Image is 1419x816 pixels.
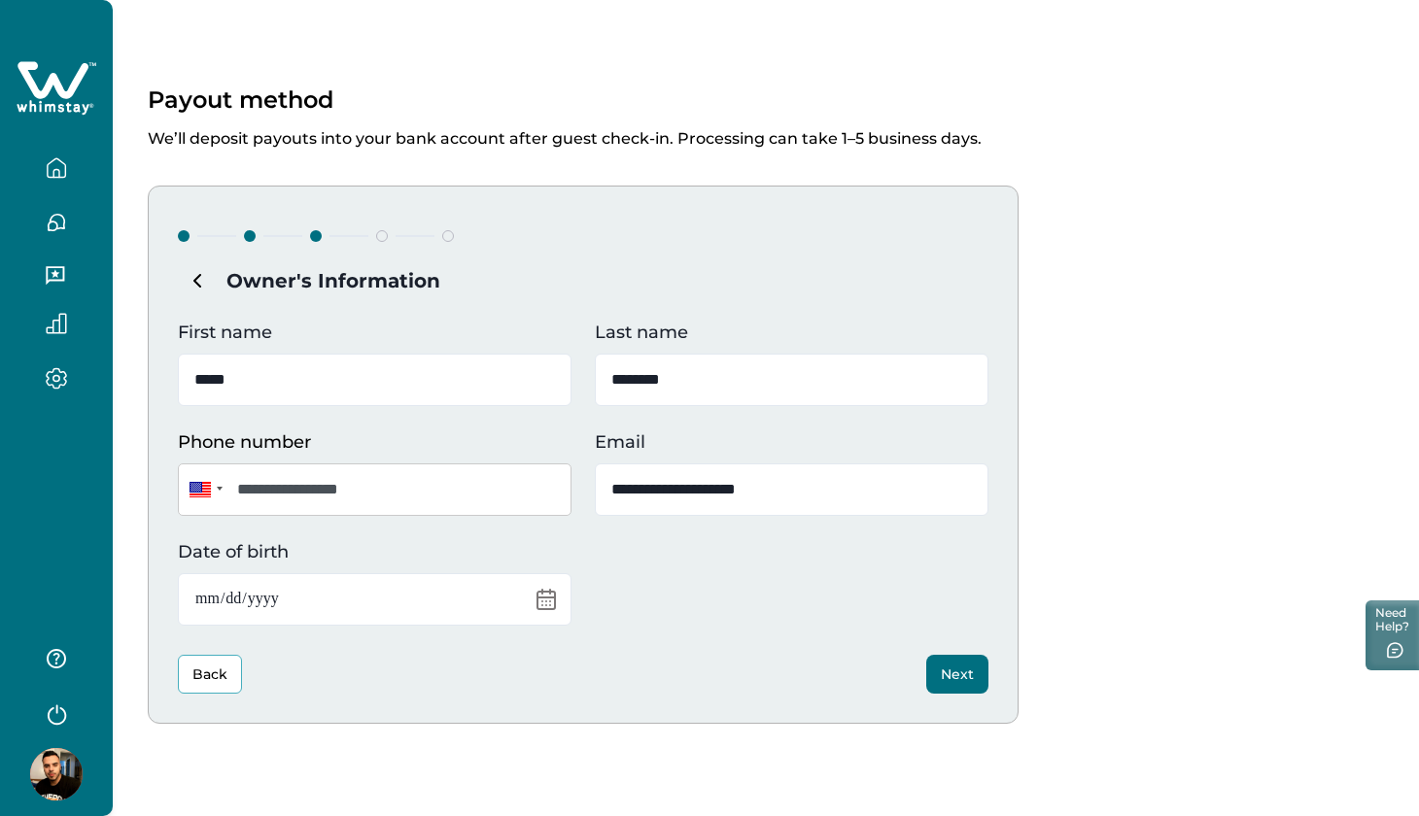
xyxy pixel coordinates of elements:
[595,429,977,456] label: Email
[178,655,242,694] button: Back
[178,320,560,346] label: First name
[30,748,83,800] img: Whimstay Host
[178,463,228,516] div: United States: + 1
[148,114,1384,149] p: We’ll deposit payouts into your bank account after guest check-in. Processing can take 1–5 busine...
[926,655,988,694] button: Next
[178,539,560,565] label: Date of birth
[595,320,977,346] label: Last name
[148,85,333,114] p: Payout method
[178,429,560,456] p: Phone number
[178,261,217,300] button: Subtract
[178,261,988,300] h4: Owner's Information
